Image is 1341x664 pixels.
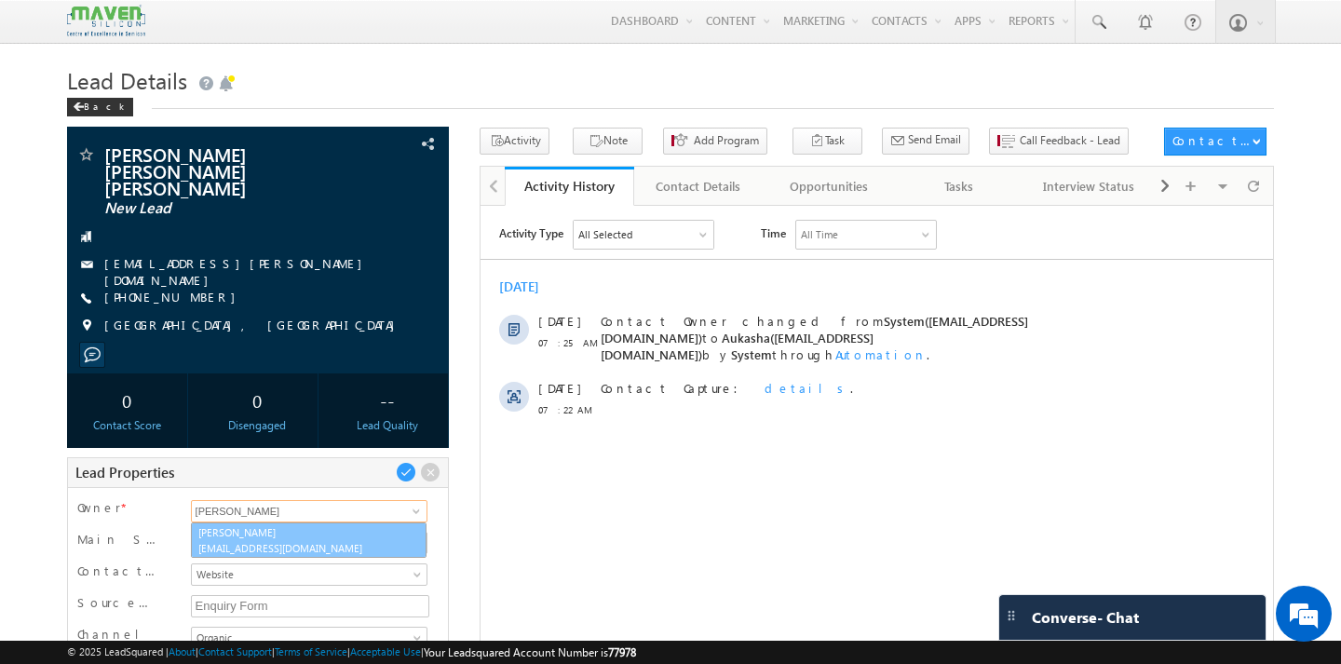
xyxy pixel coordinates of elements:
button: Activity [480,128,549,155]
a: Contact Support [198,645,272,657]
div: Contact Actions [1172,132,1252,149]
button: Add Program [663,128,767,155]
a: Terms of Service [275,645,347,657]
a: Opportunities [765,167,895,206]
a: [EMAIL_ADDRESS][PERSON_NAME][DOMAIN_NAME] [104,255,372,288]
span: Lead Properties [75,463,174,481]
span: Contact Capture: [120,174,269,190]
img: d_60004797649_company_0_60004797649 [32,98,78,122]
span: Lead Details [67,65,187,95]
div: Contact Details [649,175,748,197]
span: [PHONE_NUMBER] [104,289,245,307]
div: . [120,174,700,191]
div: 0 [72,383,183,417]
em: Start Chat [253,521,338,546]
label: Owner [77,499,121,516]
span: Call Feedback - Lead [1020,132,1120,149]
div: [DATE] [19,73,79,89]
label: Main Stage [77,531,158,548]
span: Add Program [694,132,759,149]
div: Disengaged [202,417,313,434]
a: Organic [191,627,428,649]
a: Tasks [894,167,1024,206]
a: Website [191,563,428,586]
input: Type to Search [191,500,427,522]
span: Your Leadsquared Account Number is [424,645,636,659]
a: Interview Status [1024,167,1155,206]
span: System [251,141,291,156]
span: [DATE] [58,174,100,191]
span: New Lead [104,199,340,218]
span: Send Email [908,131,961,148]
label: Channel [77,626,154,643]
a: Show All Items [402,502,426,521]
img: carter-drag [1004,608,1019,623]
span: [PERSON_NAME] [PERSON_NAME] [PERSON_NAME] [104,145,340,196]
span: Time [280,14,305,42]
a: Acceptable Use [350,645,421,657]
button: Contact Actions [1164,128,1266,156]
div: Minimize live chat window [305,9,350,54]
div: Lead Quality [332,417,443,434]
span: 07:25 AM [58,129,114,145]
div: -- [332,383,443,417]
div: All Selected [93,15,233,43]
button: Send Email [882,128,969,155]
div: Tasks [909,175,1008,197]
div: Opportunities [779,175,878,197]
span: [DATE] [58,107,100,124]
span: 77978 [608,645,636,659]
span: details [284,174,370,190]
span: System([EMAIL_ADDRESS][DOMAIN_NAME]) [120,107,548,140]
input: Source Medium [191,595,429,617]
div: All Time [320,20,358,37]
span: Automation [355,141,446,156]
span: Converse - Chat [1032,609,1139,626]
img: Custom Logo [67,5,145,37]
div: Interview Status [1039,175,1138,197]
a: Back [67,97,142,113]
a: Contact Details [634,167,765,206]
span: [GEOGRAPHIC_DATA], [GEOGRAPHIC_DATA] [104,317,404,335]
span: Contact Owner changed from to by through . [120,107,548,156]
button: Task [792,128,862,155]
a: About [169,645,196,657]
button: Call Feedback - Lead [989,128,1129,155]
div: 0 [202,383,313,417]
label: Contact Source [77,562,158,579]
button: Note [573,128,643,155]
div: Activity History [519,177,621,195]
div: Chat with us now [97,98,313,122]
span: Website [192,566,423,583]
span: 07:22 AM [58,196,114,212]
div: Contact Score [72,417,183,434]
span: Aukasha([EMAIL_ADDRESS][DOMAIN_NAME]) [120,124,393,156]
textarea: Type your message and hit 'Enter' [24,172,340,505]
span: [EMAIL_ADDRESS][DOMAIN_NAME] [198,541,419,555]
a: Activity History [505,167,635,206]
label: Source Medium [77,594,158,611]
div: All Selected [98,20,152,37]
a: [PERSON_NAME] [191,522,427,558]
div: Back [67,98,133,116]
span: © 2025 LeadSquared | | | | | [67,644,636,661]
span: Organic [192,630,423,646]
span: Activity Type [19,14,83,42]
